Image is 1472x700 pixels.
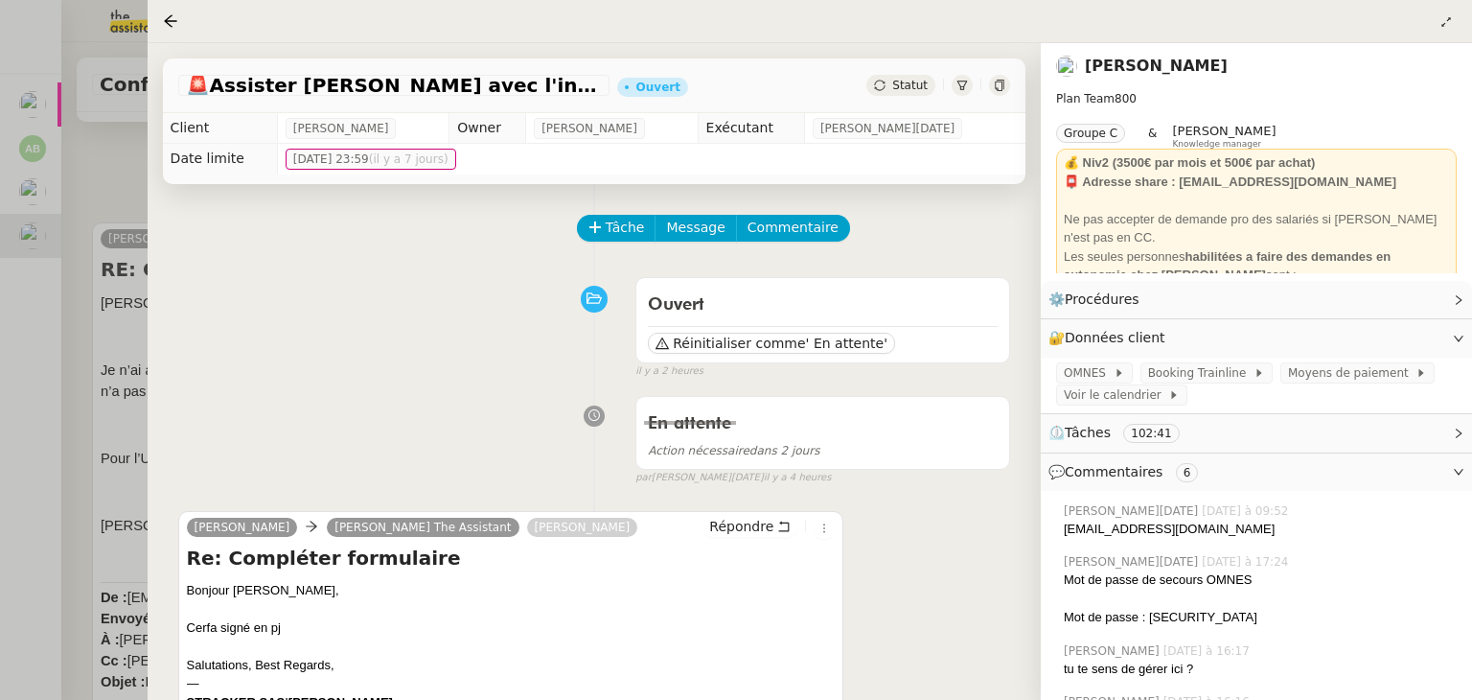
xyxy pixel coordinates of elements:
[1065,464,1162,479] span: Commentaires
[1064,553,1202,571] span: [PERSON_NAME][DATE]
[163,144,278,175] td: Date limite
[747,217,839,239] span: Commentaire
[1148,124,1157,149] span: &
[1064,502,1202,520] span: [PERSON_NAME][DATE]
[293,150,448,169] span: [DATE] 23:59
[577,215,656,242] button: Tâche
[820,119,954,138] span: [PERSON_NAME][DATE]
[1064,385,1168,405] span: Voir le calendrier
[709,517,773,536] span: Répondre
[1056,92,1115,105] span: Plan Team
[186,76,602,95] span: Assister [PERSON_NAME] avec l'information OPCO
[635,363,703,380] span: il y a 2 heures
[892,79,928,92] span: Statut
[648,444,819,457] span: dans 2 jours
[698,113,804,144] td: Exécutant
[1041,281,1472,318] div: ⚙️Procédures
[648,333,895,354] button: Réinitialiser comme' En attente'
[1202,553,1292,571] span: [DATE] à 17:24
[1123,424,1179,443] nz-tag: 102:41
[1064,249,1391,283] strong: habilitées a faire des demandes en autonomie chez [PERSON_NAME]
[1065,330,1165,345] span: Données client
[541,119,637,138] span: [PERSON_NAME]
[187,618,836,638] div: Cerfa signé en pj
[1064,363,1114,383] span: OMNES
[635,470,652,486] span: par
[702,516,797,537] button: Répondre
[648,444,749,457] span: Action nécessaire
[327,519,518,536] a: [PERSON_NAME] The Assistant
[1048,425,1195,440] span: ⏲️
[1056,56,1077,77] img: users%2F3XW7N0tEcIOoc8sxKxWqDcFn91D2%2Favatar%2F5653ca14-9fea-463f-a381-ec4f4d723a3b
[163,113,278,144] td: Client
[1041,454,1472,491] div: 💬Commentaires 6
[1172,124,1276,138] span: [PERSON_NAME]
[293,119,389,138] span: [PERSON_NAME]
[1176,463,1199,482] nz-tag: 6
[636,82,680,93] div: Ouvert
[806,334,887,353] span: ' En attente'
[1064,642,1163,660] span: [PERSON_NAME]
[1064,660,1457,679] div: tu te sens de gérer ici ?
[187,545,836,572] h4: Re: Compléter formulaire
[1064,175,1396,189] strong: 📮 Adresse share : [EMAIL_ADDRESS][DOMAIN_NAME]
[527,519,638,536] a: [PERSON_NAME]
[1172,139,1261,150] span: Knowledge manager
[1048,327,1173,349] span: 🔐
[1064,571,1457,590] div: Mot de passe de secours OMNES
[449,113,526,144] td: Owner
[673,334,805,353] span: Réinitialiser comme
[1064,210,1449,247] div: Ne pas accepter de demande pro des salariés si [PERSON_NAME] n'est pas en CC.
[187,519,298,536] a: [PERSON_NAME]
[369,152,448,166] span: (il y a 7 jours)
[648,415,731,432] span: En attente
[1064,608,1457,627] div: Mot de passe : [SECURITY_DATA]
[1064,247,1449,285] div: Les seules personnes sont :
[187,674,836,693] div: —
[1048,289,1148,311] span: ⚙️
[1202,502,1292,520] span: [DATE] à 09:52
[1065,425,1111,440] span: Tâches
[764,470,832,486] span: il y a 4 heures
[666,217,724,239] span: Message
[1065,292,1139,307] span: Procédures
[655,215,736,242] button: Message
[1064,520,1457,539] div: [EMAIL_ADDRESS][DOMAIN_NAME]
[1085,57,1228,75] a: [PERSON_NAME]
[1172,124,1276,149] app-user-label: Knowledge manager
[1041,414,1472,452] div: ⏲️Tâches 102:41
[736,215,850,242] button: Commentaire
[1115,92,1137,105] span: 800
[1056,124,1125,143] nz-tag: Groupe C
[187,656,836,675] div: Salutations, Best Regards,
[186,74,210,97] span: 🚨
[1148,363,1253,383] span: Booking Trainline
[606,217,645,239] span: Tâche
[1048,464,1206,479] span: 💬
[1288,363,1415,383] span: Moyens de paiement
[1041,319,1472,357] div: 🔐Données client
[648,296,704,314] span: Ouvert
[1064,155,1315,170] strong: 💰 Niv2 (3500€ par mois et 500€ par achat)
[1163,642,1253,660] span: [DATE] à 16:17
[635,470,831,486] small: [PERSON_NAME][DATE]
[187,581,836,600] div: Bonjour [PERSON_NAME],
